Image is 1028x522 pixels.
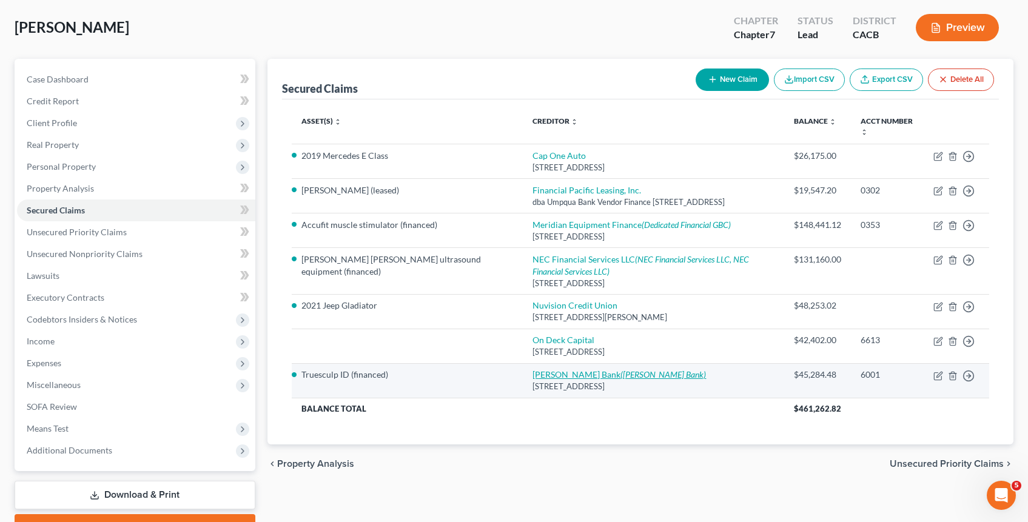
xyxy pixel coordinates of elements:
div: $148,441.12 [794,219,841,231]
a: Property Analysis [17,178,255,199]
a: Asset(s) unfold_more [301,116,341,125]
div: dba Umpqua Bank Vendor Finance [STREET_ADDRESS] [532,196,774,208]
div: $42,402.00 [794,334,841,346]
div: 0302 [861,184,914,196]
i: chevron_left [267,459,277,469]
span: [PERSON_NAME] [15,18,129,36]
button: Import CSV [774,69,845,91]
div: $45,284.48 [794,369,841,381]
span: Personal Property [27,161,96,172]
div: $19,547.20 [794,184,841,196]
span: $461,262.82 [794,404,841,413]
a: Export CSV [850,69,923,91]
div: 6001 [861,369,914,381]
th: Balance Total [292,398,784,420]
span: Credit Report [27,96,79,106]
a: SOFA Review [17,396,255,418]
span: Lawsuits [27,270,59,281]
button: Delete All [928,69,994,91]
a: Secured Claims [17,199,255,221]
span: Expenses [27,358,61,368]
div: Lead [798,28,833,42]
span: Unsecured Priority Claims [890,459,1004,469]
div: $26,175.00 [794,150,841,162]
div: 6613 [861,334,914,346]
i: unfold_more [861,129,868,136]
span: Executory Contracts [27,292,104,303]
span: Case Dashboard [27,74,89,84]
i: unfold_more [829,118,836,125]
div: [STREET_ADDRESS] [532,381,774,392]
div: $131,160.00 [794,253,841,266]
div: 0353 [861,219,914,231]
div: CACB [853,28,896,42]
i: unfold_more [571,118,578,125]
a: Meridian Equipment Finance(Dedicated Financial GBC) [532,219,731,230]
span: Property Analysis [277,459,354,469]
span: Unsecured Priority Claims [27,227,127,237]
a: Download & Print [15,481,255,509]
a: Balance unfold_more [794,116,836,125]
div: Secured Claims [282,81,358,96]
a: Executory Contracts [17,287,255,309]
span: 7 [770,28,775,40]
div: [STREET_ADDRESS] [532,346,774,358]
a: [PERSON_NAME] Bank([PERSON_NAME] Bank) [532,369,706,380]
span: Client Profile [27,118,77,128]
div: [STREET_ADDRESS] [532,278,774,289]
i: chevron_right [1004,459,1013,469]
div: District [853,14,896,28]
button: New Claim [696,69,769,91]
a: Financial Pacific Leasing, Inc. [532,185,641,195]
a: Creditor unfold_more [532,116,578,125]
i: unfold_more [334,118,341,125]
div: [STREET_ADDRESS] [532,231,774,243]
span: Additional Documents [27,445,112,455]
a: Unsecured Nonpriority Claims [17,243,255,265]
a: Acct Number unfold_more [861,116,913,136]
span: Real Property [27,139,79,150]
li: 2021 Jeep Gladiator [301,299,514,312]
div: Status [798,14,833,28]
div: Chapter [734,28,778,42]
li: Truesculp ID (financed) [301,369,514,381]
span: Secured Claims [27,205,85,215]
a: NEC Financial Services LLC(NEC Financial Services LLC, NEC Financial Services LLC) [532,254,749,276]
a: Case Dashboard [17,69,255,90]
span: Miscellaneous [27,380,81,390]
span: Income [27,336,55,346]
iframe: Intercom live chat [987,481,1016,510]
a: Unsecured Priority Claims [17,221,255,243]
a: Nuvision Credit Union [532,300,617,310]
i: (NEC Financial Services LLC, NEC Financial Services LLC) [532,254,749,276]
span: Unsecured Nonpriority Claims [27,249,143,259]
button: Preview [916,14,999,41]
span: 5 [1012,481,1021,490]
a: Credit Report [17,90,255,112]
button: Unsecured Priority Claims chevron_right [890,459,1013,469]
span: Property Analysis [27,183,94,193]
li: Accufit muscle stimulator (financed) [301,219,514,231]
li: [PERSON_NAME] (leased) [301,184,514,196]
button: chevron_left Property Analysis [267,459,354,469]
a: On Deck Capital [532,335,594,345]
li: [PERSON_NAME] [PERSON_NAME] ultrasound equipment (financed) [301,253,514,278]
span: Means Test [27,423,69,433]
div: Chapter [734,14,778,28]
div: [STREET_ADDRESS][PERSON_NAME] [532,312,774,323]
div: $48,253.02 [794,299,841,312]
span: SOFA Review [27,401,77,412]
i: (Dedicated Financial GBC) [642,219,731,230]
a: Lawsuits [17,265,255,287]
li: 2019 Mercedes E Class [301,150,514,162]
span: Codebtors Insiders & Notices [27,314,137,324]
i: ([PERSON_NAME] Bank) [620,369,706,380]
a: Cap One Auto [532,150,586,161]
div: [STREET_ADDRESS] [532,162,774,173]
